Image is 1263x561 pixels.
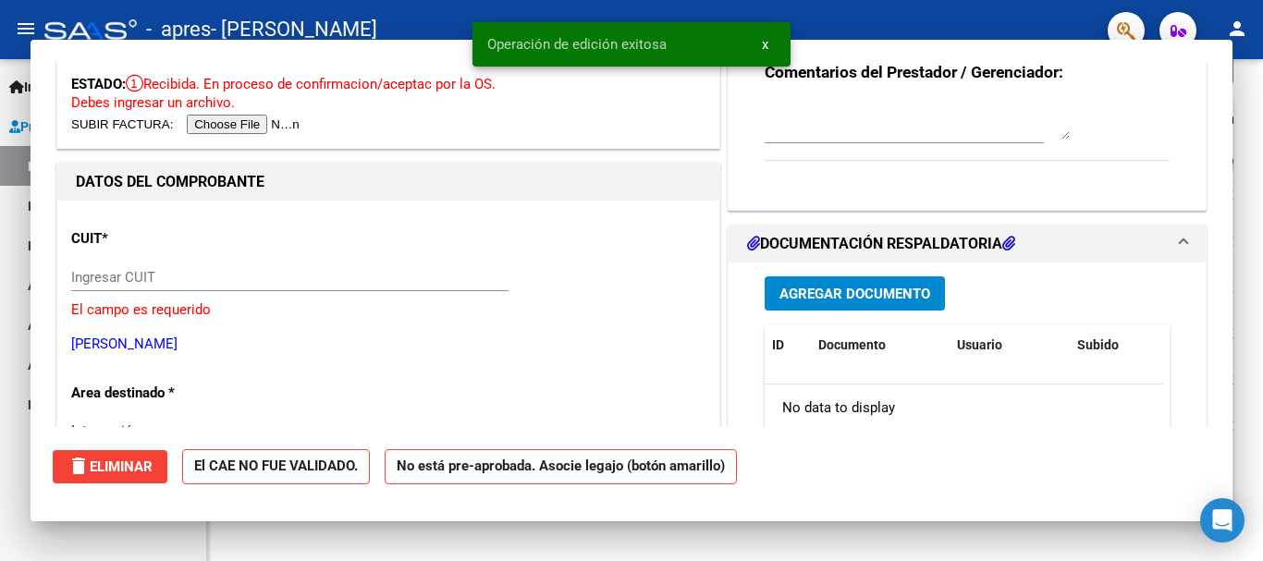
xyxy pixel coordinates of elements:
[182,449,370,485] strong: El CAE NO FUE VALIDADO.
[747,28,783,61] button: x
[1077,337,1119,352] span: Subido
[9,77,56,97] span: Inicio
[71,92,705,114] p: Debes ingresar un archivo.
[146,9,211,50] span: - apres
[729,226,1206,262] mat-expansion-panel-header: DOCUMENTACIÓN RESPALDATORIA
[71,334,705,355] p: [PERSON_NAME]
[53,450,167,483] button: Eliminar
[772,337,784,352] span: ID
[1162,325,1255,365] datatable-header-cell: Acción
[126,76,496,92] span: Recibida. En proceso de confirmacion/aceptac por la OS.
[1226,18,1248,40] mat-icon: person
[71,76,126,92] span: ESTADO:
[765,63,1063,81] strong: Comentarios del Prestador / Gerenciador:
[1070,325,1162,365] datatable-header-cell: Subido
[818,337,886,352] span: Documento
[15,18,37,40] mat-icon: menu
[765,325,811,365] datatable-header-cell: ID
[487,35,667,54] span: Operación de edición exitosa
[950,325,1070,365] datatable-header-cell: Usuario
[1200,498,1245,543] div: Open Intercom Messenger
[779,286,930,302] span: Agregar Documento
[71,383,262,404] p: Area destinado *
[765,276,945,311] button: Agregar Documento
[211,9,377,50] span: - [PERSON_NAME]
[76,173,264,190] strong: DATOS DEL COMPROBANTE
[9,116,178,137] span: Prestadores / Proveedores
[71,422,141,439] span: Integración
[71,228,262,250] p: CUIT
[71,299,705,321] p: El campo es requerido
[811,325,950,365] datatable-header-cell: Documento
[765,384,1163,431] div: No data to display
[67,455,90,477] mat-icon: delete
[729,31,1206,210] div: COMENTARIOS
[67,458,153,475] span: Eliminar
[762,36,768,53] span: x
[957,337,1002,352] span: Usuario
[747,233,1015,255] h1: DOCUMENTACIÓN RESPALDATORIA
[385,449,737,485] strong: No está pre-aprobada. Asocie legajo (botón amarillo)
